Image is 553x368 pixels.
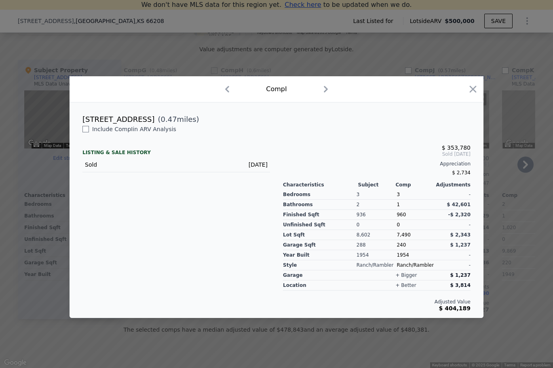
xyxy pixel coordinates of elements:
div: Garage Sqft [283,240,357,250]
div: Comp [395,182,433,188]
div: [STREET_ADDRESS] [82,114,154,125]
div: Adjustments [433,182,471,188]
div: Bedrooms [283,190,357,200]
div: - [434,220,471,230]
div: 2 [357,200,397,210]
span: $ 42,601 [447,202,471,207]
div: Appreciation [283,161,471,167]
div: + bigger [395,272,417,278]
div: 288 [357,240,397,250]
span: 0.47 [161,115,177,123]
div: Year Built [283,250,357,260]
div: Adjusted Value [283,299,471,305]
div: 8,602 [357,230,397,240]
div: Finished Sqft [283,210,357,220]
div: Sold [85,161,170,169]
span: 960 [397,212,406,217]
div: - [434,190,471,200]
div: - [434,250,471,260]
div: 1954 [397,250,434,260]
div: Bathrooms [283,200,357,210]
div: Unfinished Sqft [283,220,357,230]
span: -$ 2,320 [448,212,471,217]
div: + better [395,282,416,289]
span: ( miles) [154,114,199,125]
div: 0 [357,220,397,230]
div: Style [283,260,357,270]
span: $ 2,343 [450,232,471,238]
div: Subject [358,182,396,188]
span: 7,490 [397,232,410,238]
span: $ 3,814 [450,282,471,288]
div: garage [283,270,358,280]
div: 3 [357,190,397,200]
span: 3 [397,192,400,197]
div: Comp I [266,84,287,94]
span: Sold [DATE] [283,151,471,157]
div: Ranch/Rambler [357,260,397,270]
div: Characteristics [283,182,358,188]
div: - [434,260,471,270]
div: 936 [357,210,397,220]
div: Ranch/Rambler [397,260,434,270]
span: $ 404,189 [439,305,471,312]
div: LISTING & SALE HISTORY [82,149,270,157]
span: $ 1,237 [450,242,471,248]
span: 240 [397,242,406,248]
div: 1954 [357,250,397,260]
div: location [283,280,358,291]
div: 1 [397,200,434,210]
span: $ 1,237 [450,272,471,278]
span: Include Comp I in ARV Analysis [89,126,179,132]
span: $ 2,734 [452,170,471,176]
div: Lot Sqft [283,230,357,240]
div: [DATE] [225,161,268,169]
span: $ 353,780 [442,144,471,151]
span: 0 [397,222,400,228]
